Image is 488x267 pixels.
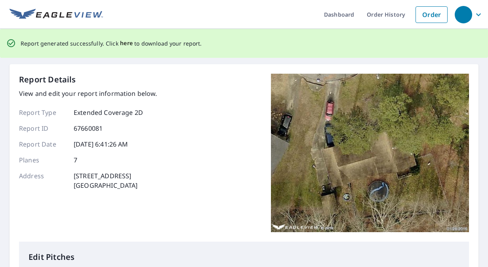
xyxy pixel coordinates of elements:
[74,155,77,165] p: 7
[120,38,133,48] button: here
[19,74,76,86] p: Report Details
[74,139,128,149] p: [DATE] 6:41:26 AM
[29,251,459,263] p: Edit Pitches
[19,171,67,190] p: Address
[19,155,67,165] p: Planes
[19,139,67,149] p: Report Date
[19,124,67,133] p: Report ID
[19,89,157,98] p: View and edit your report information below.
[19,108,67,117] p: Report Type
[10,9,103,21] img: EV Logo
[21,38,202,48] p: Report generated successfully. Click to download your report.
[416,6,448,23] a: Order
[271,74,469,232] img: Top image
[74,124,103,133] p: 67660081
[74,108,143,117] p: Extended Coverage 2D
[74,171,138,190] p: [STREET_ADDRESS] [GEOGRAPHIC_DATA]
